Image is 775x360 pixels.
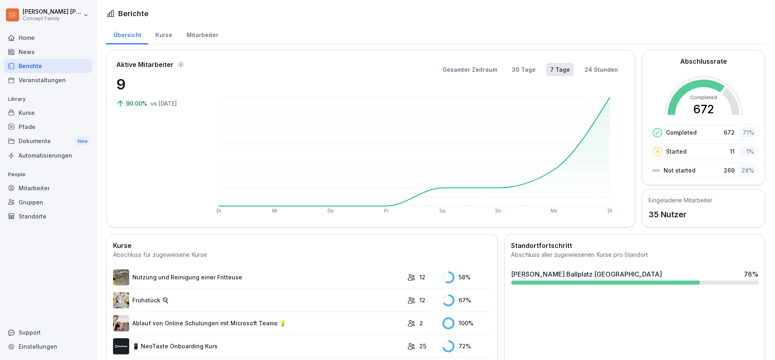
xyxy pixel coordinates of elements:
p: 269 [724,166,735,175]
text: Do [327,208,334,214]
img: wogpw1ad3b6xttwx9rgsg3h8.png [113,338,129,354]
div: Dokumente [4,134,92,149]
h5: Eingeladene Mitarbeiter [649,196,712,204]
div: Abschluss für zugewiesene Kurse [113,250,491,260]
p: 672 [724,128,735,137]
div: 28 % [739,164,756,176]
a: 📱 NeoTaste Onboarding Kurs [113,338,403,354]
a: Übersicht [106,24,148,44]
p: Concept Family [23,16,82,21]
p: 90.00% [126,99,149,108]
p: Aktive Mitarbeiter [116,60,174,69]
a: Kurse [4,106,92,120]
a: Gruppen [4,195,92,209]
a: Einstellungen [4,339,92,354]
p: 12 [419,273,425,281]
button: 7 Tage [546,63,574,76]
button: Gesamter Zeitraum [438,63,501,76]
h1: Berichte [118,8,149,19]
p: vs [DATE] [151,99,177,108]
p: People [4,168,92,181]
div: New [76,137,90,146]
p: 12 [419,296,425,304]
div: 71 % [739,127,756,138]
a: Mitarbeiter [179,24,225,44]
p: Started [666,147,687,156]
div: 58 % [442,271,491,283]
h2: Standortfortschritt [511,241,758,250]
p: 35 Nutzer [649,208,712,221]
img: b2msvuojt3s6egexuweix326.png [113,269,129,285]
div: Support [4,325,92,339]
a: Ablauf von Online Schulungen mit Microsoft Teams 💡 [113,315,403,331]
p: 11 [730,147,735,156]
img: e8eoks8cju23yjmx0b33vrq2.png [113,315,129,331]
button: 30 Tage [508,63,540,76]
p: Not started [664,166,695,175]
text: So [495,208,501,214]
div: [PERSON_NAME] Ballplatz [GEOGRAPHIC_DATA] [511,269,662,279]
button: 24 Stunden [580,63,622,76]
div: Abschluss aller zugewiesenen Kurse pro Standort [511,250,758,260]
a: Nutzung und Reinigung einer Fritteuse [113,269,403,285]
p: 9 [116,73,197,95]
div: 67 % [442,294,491,306]
h2: Kurse [113,241,491,250]
div: 1 % [739,146,756,157]
text: Di [216,208,221,214]
a: Veranstaltungen [4,73,92,87]
a: Mitarbeiter [4,181,92,195]
h2: Abschlussrate [680,56,727,66]
p: Completed [666,128,697,137]
a: Automatisierungen [4,148,92,162]
a: Standorte [4,209,92,223]
a: News [4,45,92,59]
a: Home [4,31,92,45]
img: n6mw6n4d96pxhuc2jbr164bu.png [113,292,129,308]
p: [PERSON_NAME] [PERSON_NAME] [23,8,82,15]
a: [PERSON_NAME] Ballplatz [GEOGRAPHIC_DATA]76% [508,266,762,288]
p: 25 [419,342,426,350]
text: Di [607,208,612,214]
div: 76 % [744,269,758,279]
p: Library [4,93,92,106]
text: Mo [551,208,557,214]
a: DokumenteNew [4,134,92,149]
a: Kurse [148,24,179,44]
text: Mi [272,208,277,214]
text: Sa [439,208,445,214]
p: 2 [419,319,423,327]
a: Frühstück 🍳 [113,292,403,308]
a: Berichte [4,59,92,73]
div: 72 % [442,340,491,352]
div: 100 % [442,317,491,329]
text: Fr [384,208,389,214]
a: Pfade [4,120,92,134]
